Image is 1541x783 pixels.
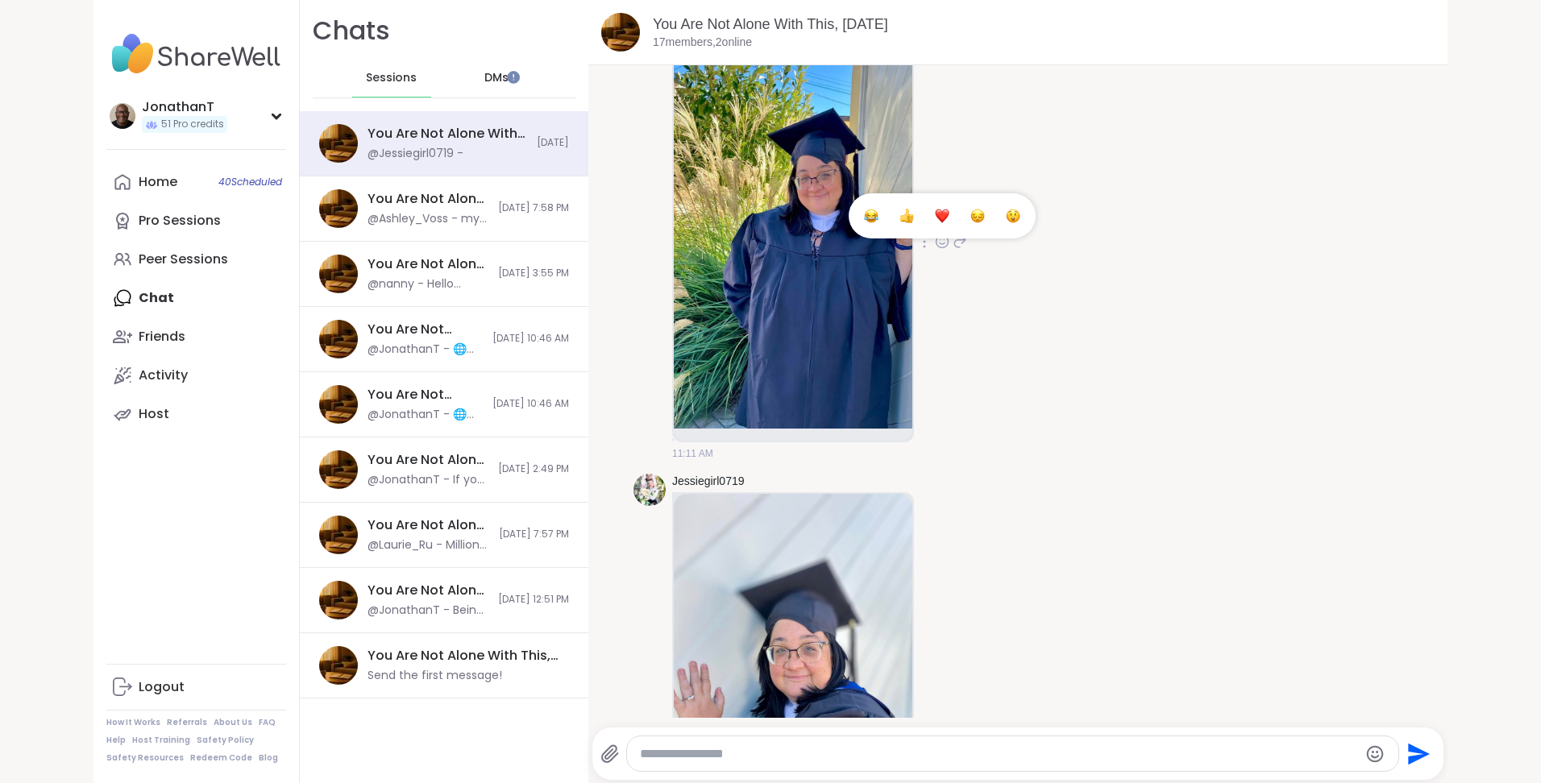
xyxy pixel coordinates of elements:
[368,146,463,162] div: @Jessiegirl0719 -
[139,212,221,230] div: Pro Sessions
[1399,735,1435,772] button: Send
[498,593,569,607] span: [DATE] 12:51 PM
[366,70,417,86] span: Sessions
[106,201,286,240] a: Pro Sessions
[368,190,488,208] div: You Are Not Alone With This, [DATE]
[106,163,286,201] a: Home40Scheduled
[139,328,185,346] div: Friends
[653,16,888,32] a: You Are Not Alone With This, [DATE]
[674,45,912,429] img: gradphotos2.jpg
[319,516,358,554] img: You Are Not Alone With This, Sep 06
[106,717,160,728] a: How It Works
[319,646,358,685] img: You Are Not Alone With This, Sep 12
[368,582,488,599] div: You Are Not Alone With This, [DATE]
[319,189,358,228] img: You Are Not Alone With This, Sep 08
[368,647,559,665] div: You Are Not Alone With This, [DATE]
[537,136,569,150] span: [DATE]
[368,472,488,488] div: @JonathanT - If you experienced any glitches, you’re not alone — a few others have run into the s...
[368,407,483,423] div: @JonathanT - 🌐 Just a quick note about tech: If you experienced any glitches, you’re not alone — ...
[110,103,135,129] img: JonathanT
[498,267,569,280] span: [DATE] 3:55 PM
[672,446,713,461] span: 11:11 AM
[855,200,887,232] button: Select Reaction: Joy
[368,537,489,553] div: @Laurie_Ru - Millions of people experience hurt every day. [PERSON_NAME]'re no more responsible f...
[492,397,569,411] span: [DATE] 10:46 AM
[106,395,286,433] a: Host
[139,251,228,268] div: Peer Sessions
[214,717,252,728] a: About Us
[197,735,254,746] a: Safety Policy
[997,200,1029,232] button: Select Reaction: Astonished
[1365,744,1385,764] button: Emoji picker
[319,581,358,619] img: You Are Not Alone With This, Sep 06
[167,717,207,728] a: Referrals
[484,70,509,86] span: DMs
[139,367,188,384] div: Activity
[139,678,185,696] div: Logout
[106,735,126,746] a: Help
[601,13,640,52] img: You Are Not Alone With This, Sep 09
[319,450,358,489] img: You Are Not Alone With This, Sep 07
[106,26,286,82] img: ShareWell Nav Logo
[368,211,488,227] div: @Ashley_Voss - my son is crying for me. Good night everyone!!!
[368,342,483,358] div: @JonathanT - 🌐 Just a quick note about tech: If you experienced any glitches, you’re not alone — ...
[368,276,488,292] div: @nanny - Hello everyone, thanks for making me feel comfortable and accepted in this group❤️
[139,405,169,423] div: Host
[926,200,958,232] button: Select Reaction: Heart
[498,201,569,215] span: [DATE] 7:58 PM
[368,516,489,534] div: You Are Not Alone With This, [DATE]
[368,668,502,684] div: Send the first message!
[368,451,488,469] div: You Are Not Alone With This, [DATE]
[507,71,520,84] iframe: Spotlight
[640,746,1357,762] textarea: Type your message
[368,603,488,619] div: @JonathanT - Being intentional about the wins is so important!
[653,35,752,51] p: 17 members, 2 online
[161,118,224,131] span: 51 Pro credits
[313,13,390,49] h1: Chats
[633,474,666,506] img: https://sharewell-space-live.sfo3.digitaloceanspaces.com/user-generated/3602621c-eaa5-4082-863a-9...
[106,317,286,356] a: Friends
[368,125,527,143] div: You Are Not Alone With This, [DATE]
[672,474,745,490] a: Jessiegirl0719
[106,668,286,706] a: Logout
[259,752,278,764] a: Blog
[962,200,994,232] button: Select Reaction: Sad
[319,124,358,163] img: You Are Not Alone With This, Sep 09
[498,462,569,476] span: [DATE] 2:49 PM
[319,385,358,424] img: You Are Not Alone With This, Sep 10
[218,176,282,188] span: 40 Scheduled
[139,173,177,191] div: Home
[132,735,190,746] a: Host Training
[492,332,569,346] span: [DATE] 10:46 AM
[106,356,286,395] a: Activity
[319,255,358,293] img: You Are Not Alone With This, Sep 07
[319,320,358,358] img: You Are Not Alone With This, Sep 11
[368,321,483,338] div: You Are Not Alone With This, [DATE]
[106,240,286,279] a: Peer Sessions
[368,255,488,273] div: You Are Not Alone With This, [DATE]
[259,717,276,728] a: FAQ
[190,752,252,764] a: Redeem Code
[142,98,227,116] div: JonathanT
[891,200,923,232] button: Select Reaction: Thumbs up
[499,528,569,541] span: [DATE] 7:57 PM
[368,386,483,404] div: You Are Not Alone With This, [DATE]
[106,752,184,764] a: Safety Resources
